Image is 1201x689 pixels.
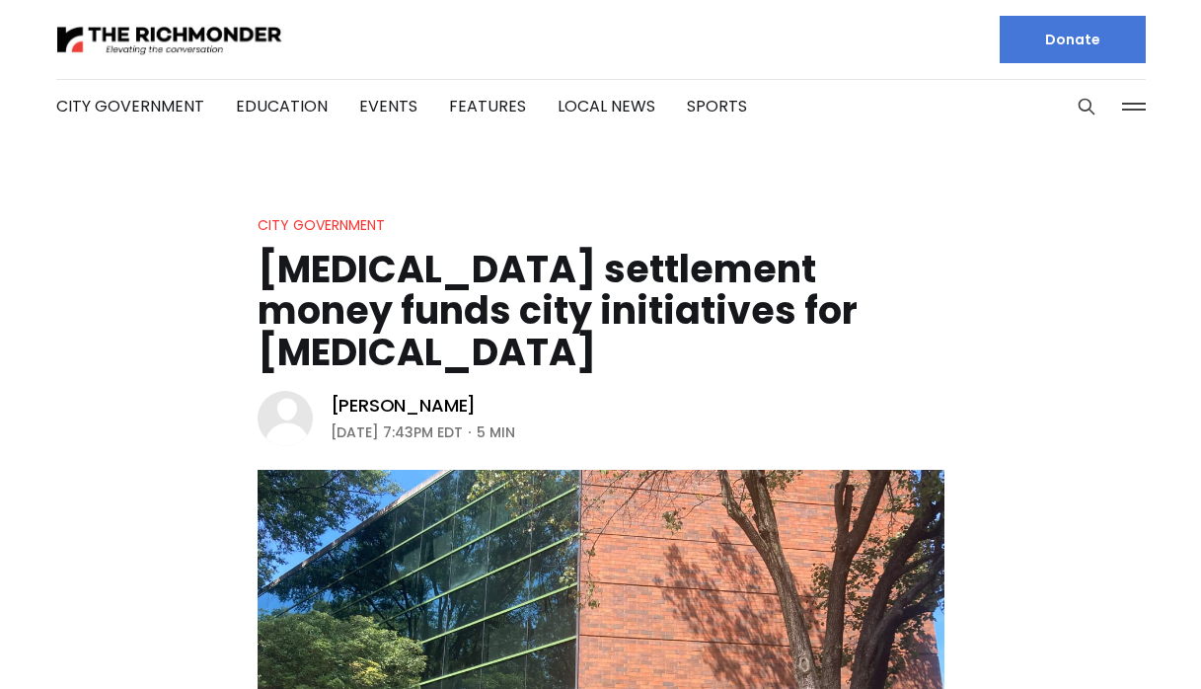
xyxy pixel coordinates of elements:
a: City Government [258,215,385,235]
time: [DATE] 7:43PM EDT [331,421,463,444]
a: Donate [1000,16,1146,63]
a: Events [359,95,417,117]
a: Sports [687,95,747,117]
iframe: portal-trigger [1033,592,1201,689]
button: Search this site [1072,92,1101,121]
h1: [MEDICAL_DATA] settlement money funds city initiatives for [MEDICAL_DATA] [258,249,944,373]
a: Features [449,95,526,117]
a: [PERSON_NAME] [331,394,477,418]
a: City Government [56,95,204,117]
span: 5 min [477,421,515,444]
a: Local News [558,95,655,117]
a: Education [236,95,328,117]
img: The Richmonder [56,23,283,57]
